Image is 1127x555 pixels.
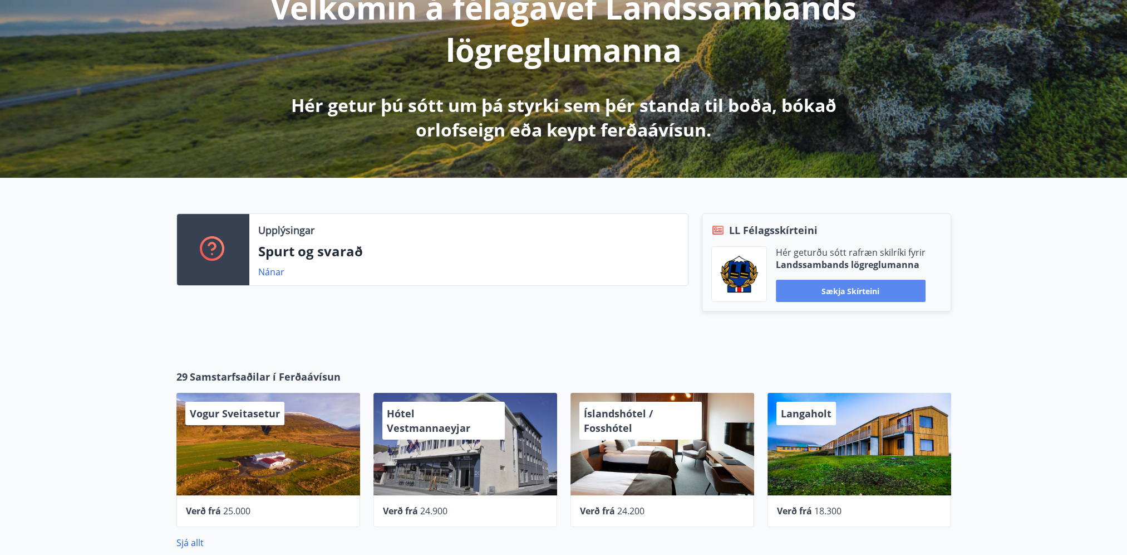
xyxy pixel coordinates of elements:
p: Upplýsingar [258,223,314,237]
span: LL Félagsskírteini [729,223,818,237]
span: Vogur Sveitasetur [190,407,280,420]
a: Nánar [258,266,284,278]
span: Verð frá [383,505,418,517]
span: Samstarfsaðilar í Ferðaávísun [190,369,341,384]
p: Landssambands lögreglumanna [776,259,926,271]
img: 1cqKbADZNYZ4wXUG0EC2JmCwhQh0Y6EN22Kw4FTY.png [720,256,758,293]
span: Hótel Vestmannaeyjar [387,407,470,435]
span: Langaholt [781,407,831,420]
span: Verð frá [186,505,221,517]
a: Sjá allt [176,537,204,549]
span: Verð frá [777,505,812,517]
span: Verð frá [580,505,615,517]
span: 18.300 [814,505,841,517]
p: Hér geturðu sótt rafræn skilríki fyrir [776,246,926,259]
span: Íslandshótel / Fosshótel [584,407,653,435]
span: 25.000 [223,505,250,517]
span: 29 [176,369,188,384]
span: 24.900 [420,505,447,517]
p: Hér getur þú sótt um þá styrki sem þér standa til boða, bókað orlofseign eða keypt ferðaávísun. [270,93,858,142]
span: 24.200 [617,505,644,517]
button: Sækja skírteini [776,280,926,302]
p: Spurt og svarað [258,242,679,261]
